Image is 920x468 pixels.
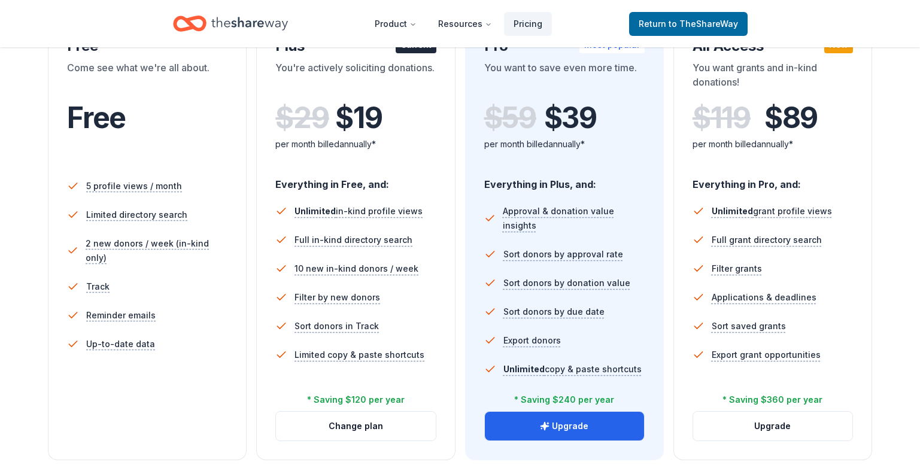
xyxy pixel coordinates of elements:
[275,167,436,192] div: Everything in Free, and:
[722,393,822,407] div: * Saving $360 per year
[294,233,412,247] span: Full in-kind directory search
[485,412,644,440] button: Upgrade
[173,10,288,38] a: Home
[503,333,561,348] span: Export donors
[294,262,418,276] span: 10 new in-kind donors / week
[484,137,645,151] div: per month billed annually*
[365,10,552,38] nav: Main
[712,290,816,305] span: Applications & deadlines
[693,167,853,192] div: Everything in Pro, and:
[429,12,502,36] button: Resources
[275,137,436,151] div: per month billed annually*
[712,348,821,362] span: Export grant opportunities
[504,12,552,36] a: Pricing
[86,308,156,323] span: Reminder emails
[712,206,832,216] span: grant profile views
[712,319,786,333] span: Sort saved grants
[503,364,545,374] span: Unlimited
[276,412,435,440] button: Change plan
[669,19,738,29] span: to TheShareWay
[294,206,336,216] span: Unlimited
[764,101,818,135] span: $ 89
[67,60,227,94] div: Come see what we're all about.
[484,60,645,94] div: You want to save even more time.
[86,208,187,222] span: Limited directory search
[503,276,630,290] span: Sort donors by donation value
[693,412,852,440] button: Upgrade
[86,337,155,351] span: Up-to-date data
[484,167,645,192] div: Everything in Plus, and:
[294,290,380,305] span: Filter by new donors
[712,262,762,276] span: Filter grants
[503,204,645,233] span: Approval & donation value insights
[712,206,753,216] span: Unlimited
[693,60,853,94] div: You want grants and in-kind donations!
[86,279,110,294] span: Track
[639,17,738,31] span: Return
[503,364,642,374] span: copy & paste shortcuts
[693,137,853,151] div: per month billed annually*
[514,393,614,407] div: * Saving $240 per year
[86,236,227,265] span: 2 new donors / week (in-kind only)
[67,100,126,135] span: Free
[335,101,382,135] span: $ 19
[712,233,822,247] span: Full grant directory search
[275,60,436,94] div: You're actively soliciting donations.
[294,319,379,333] span: Sort donors in Track
[544,101,597,135] span: $ 39
[294,206,423,216] span: in-kind profile views
[503,247,623,262] span: Sort donors by approval rate
[86,179,182,193] span: 5 profile views / month
[365,12,426,36] button: Product
[307,393,405,407] div: * Saving $120 per year
[629,12,748,36] a: Returnto TheShareWay
[294,348,424,362] span: Limited copy & paste shortcuts
[503,305,605,319] span: Sort donors by due date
